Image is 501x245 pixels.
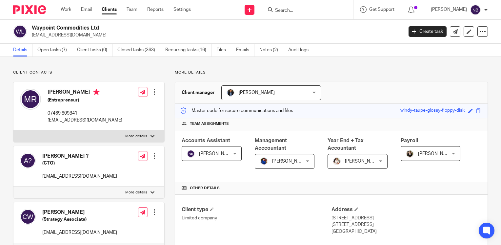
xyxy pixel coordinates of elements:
[199,151,235,156] span: [PERSON_NAME]
[187,150,195,158] img: svg%3E
[13,70,165,75] p: Client contacts
[182,89,215,96] h3: Client manager
[331,228,481,235] p: [GEOGRAPHIC_DATA]
[13,5,46,14] img: Pixie
[260,157,268,165] img: Nicole.jpeg
[20,153,36,168] img: %3E %3Ctext x='21' fill='%23ffffff' font-family='aktiv-grotesk,-apple-system,BlinkMacSystemFont,S...
[42,216,117,223] h5: (Strategy Associate)
[470,5,481,15] img: svg%3E
[165,44,211,56] a: Recurring tasks (16)
[48,117,122,123] p: [EMAIL_ADDRESS][DOMAIN_NAME]
[42,173,117,180] p: [EMAIL_ADDRESS][DOMAIN_NAME]
[431,6,467,13] p: [PERSON_NAME]
[190,121,229,126] span: Team assignments
[173,6,191,13] a: Settings
[182,138,230,143] span: Accounts Assistant
[345,159,381,164] span: [PERSON_NAME]
[182,215,331,221] p: Limited company
[236,44,254,56] a: Emails
[81,6,92,13] a: Email
[180,107,293,114] p: Master code for secure communications and files
[125,190,147,195] p: More details
[406,150,414,158] img: Helen%20Campbell.jpeg
[127,6,137,13] a: Team
[117,44,160,56] a: Closed tasks (363)
[272,159,308,164] span: [PERSON_NAME]
[401,138,418,143] span: Payroll
[239,90,275,95] span: [PERSON_NAME]
[227,89,234,97] img: martin-hickman.jpg
[259,44,283,56] a: Notes (2)
[77,44,112,56] a: Client tasks (0)
[32,32,399,38] p: [EMAIL_ADDRESS][DOMAIN_NAME]
[13,44,32,56] a: Details
[13,25,27,38] img: svg%3E
[400,107,465,115] div: windy-taupe-glossy-floppy-disk
[48,110,122,117] p: 07469 809841
[93,89,100,95] i: Primary
[20,89,41,110] img: svg%3E
[409,26,447,37] a: Create task
[20,209,36,225] img: svg%3E
[331,206,481,213] h4: Address
[369,7,394,12] span: Get Support
[331,215,481,221] p: [STREET_ADDRESS]
[42,229,117,236] p: [EMAIL_ADDRESS][DOMAIN_NAME]
[216,44,231,56] a: Files
[418,151,454,156] span: [PERSON_NAME]
[333,157,341,165] img: Kayleigh%20Henson.jpeg
[32,25,325,32] h2: Waypoint Commodities Ltd
[42,160,117,167] h5: (CTO)
[48,89,122,97] h4: [PERSON_NAME]
[331,221,481,228] p: [STREET_ADDRESS]
[42,209,117,216] h4: [PERSON_NAME]
[288,44,313,56] a: Audit logs
[190,186,220,191] span: Other details
[48,97,122,103] h5: (Entrepreneur)
[125,134,147,139] p: More details
[328,138,364,151] span: Year End + Tax Accountant
[42,153,117,160] h4: [PERSON_NAME] ?
[182,206,331,213] h4: Client type
[102,6,117,13] a: Clients
[274,8,333,14] input: Search
[255,138,287,151] span: Management Acccountant
[147,6,164,13] a: Reports
[37,44,72,56] a: Open tasks (7)
[175,70,488,75] p: More details
[61,6,71,13] a: Work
